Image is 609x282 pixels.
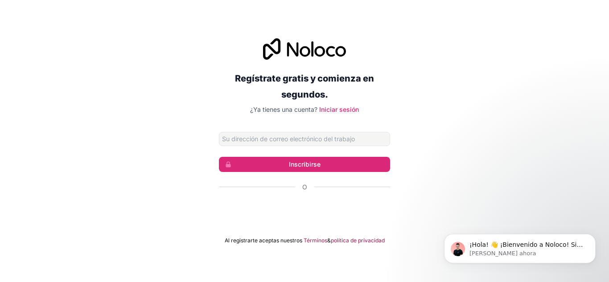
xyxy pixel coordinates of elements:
a: política de privacidad [331,237,385,244]
font: & [327,237,331,244]
font: Al registrarte aceptas nuestros [225,237,302,244]
font: O [302,183,307,191]
font: Regístrate gratis y comienza en segundos. [235,73,374,100]
a: Iniciar sesión [319,106,359,113]
font: ¿Ya tienes una cuenta? [250,106,317,113]
input: Dirección de correo electrónico [219,132,390,146]
iframe: Botón de acceso con Google [214,201,395,221]
iframe: Mensaje de notificaciones del intercomunicador [431,215,609,278]
font: Inscribirse [289,160,321,168]
a: Términos [304,237,327,244]
button: Inscribirse [219,157,390,172]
